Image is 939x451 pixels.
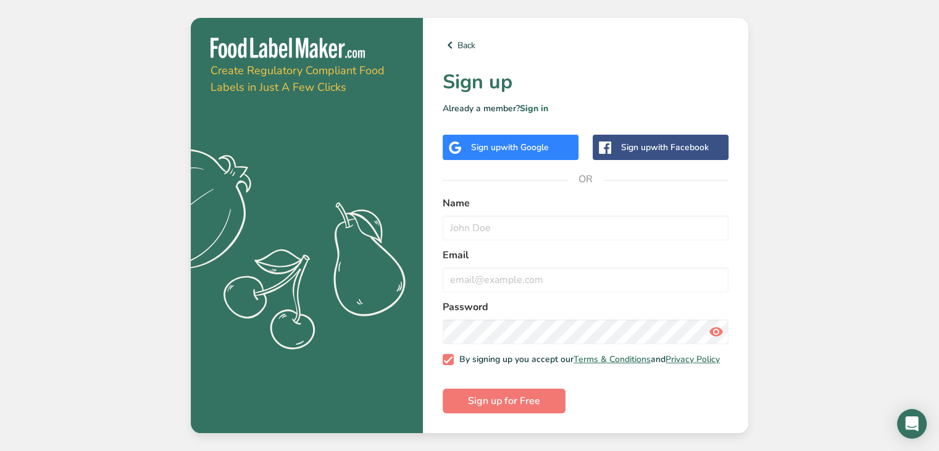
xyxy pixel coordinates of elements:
[567,161,604,198] span: OR
[520,103,548,114] a: Sign in
[666,353,720,365] a: Privacy Policy
[443,216,728,240] input: John Doe
[621,141,709,154] div: Sign up
[443,248,728,263] label: Email
[211,38,365,58] img: Food Label Maker
[897,409,927,439] div: Open Intercom Messenger
[443,196,728,211] label: Name
[443,102,728,115] p: Already a member?
[443,38,728,53] a: Back
[443,300,728,314] label: Password
[471,141,549,154] div: Sign up
[468,394,540,408] span: Sign up for Free
[454,354,720,365] span: By signing up you accept our and
[443,389,565,413] button: Sign up for Free
[651,141,709,153] span: with Facebook
[211,63,385,95] span: Create Regulatory Compliant Food Labels in Just A Few Clicks
[443,268,728,292] input: email@example.com
[443,67,728,97] h1: Sign up
[574,353,651,365] a: Terms & Conditions
[501,141,549,153] span: with Google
